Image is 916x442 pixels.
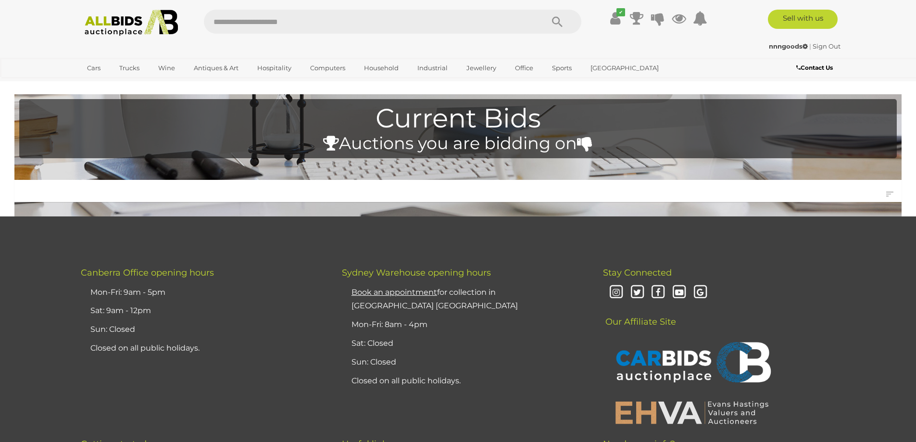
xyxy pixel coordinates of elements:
[152,60,181,76] a: Wine
[796,64,833,71] b: Contact Us
[650,284,666,301] i: Facebook
[351,288,437,297] u: Book an appointment
[79,10,184,36] img: Allbids.com.au
[616,8,625,16] i: ✔
[692,284,709,301] i: Google
[608,284,625,301] i: Instagram
[768,10,838,29] a: Sell with us
[304,60,351,76] a: Computers
[113,60,146,76] a: Trucks
[349,353,579,372] li: Sun: Closed
[460,60,502,76] a: Jewellery
[351,288,518,311] a: Book an appointmentfor collection in [GEOGRAPHIC_DATA] [GEOGRAPHIC_DATA]
[610,400,774,425] img: EHVA | Evans Hastings Valuers and Auctioneers
[610,332,774,395] img: CARBIDS Auctionplace
[411,60,454,76] a: Industrial
[81,267,214,278] span: Canberra Office opening hours
[88,339,318,358] li: Closed on all public holidays.
[629,284,646,301] i: Twitter
[24,134,892,153] h4: Auctions you are bidding on
[796,63,835,73] a: Contact Us
[603,302,676,327] span: Our Affiliate Site
[358,60,405,76] a: Household
[671,284,688,301] i: Youtube
[88,283,318,302] li: Mon-Fri: 9am - 5pm
[769,42,809,50] a: nnngoods
[608,10,623,27] a: ✔
[584,60,665,76] a: [GEOGRAPHIC_DATA]
[251,60,298,76] a: Hospitality
[342,267,491,278] span: Sydney Warehouse opening hours
[349,334,579,353] li: Sat: Closed
[88,320,318,339] li: Sun: Closed
[533,10,581,34] button: Search
[769,42,808,50] strong: nnngoods
[81,60,107,76] a: Cars
[188,60,245,76] a: Antiques & Art
[809,42,811,50] span: |
[546,60,578,76] a: Sports
[349,316,579,334] li: Mon-Fri: 8am - 4pm
[509,60,540,76] a: Office
[88,302,318,320] li: Sat: 9am - 12pm
[603,267,672,278] span: Stay Connected
[813,42,841,50] a: Sign Out
[349,372,579,391] li: Closed on all public holidays.
[24,104,892,133] h1: Current Bids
